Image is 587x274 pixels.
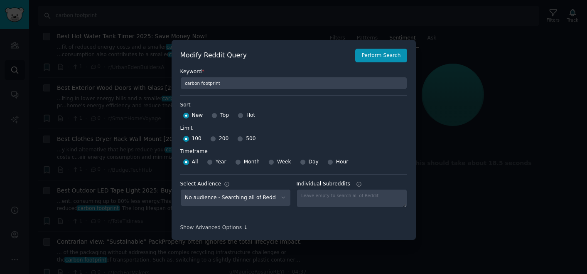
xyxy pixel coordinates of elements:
span: Day [309,158,319,166]
label: Sort [180,101,407,109]
input: Keyword to search on Reddit [180,77,407,89]
span: Year [216,158,226,166]
span: Top [220,112,229,119]
button: Perform Search [355,49,407,63]
span: 100 [192,135,201,143]
span: New [192,112,203,119]
div: Select Audience [180,180,221,188]
span: 200 [219,135,228,143]
label: Individual Subreddits [297,180,407,188]
div: Show Advanced Options ↓ [180,224,407,232]
label: Keyword [180,68,407,76]
span: All [192,158,198,166]
h2: Modify Reddit Query [180,50,351,61]
div: Limit [180,125,193,132]
span: Hot [246,112,255,119]
span: 500 [246,135,255,143]
span: Week [277,158,291,166]
label: Timeframe [180,145,407,156]
span: Month [244,158,260,166]
span: Hour [336,158,349,166]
